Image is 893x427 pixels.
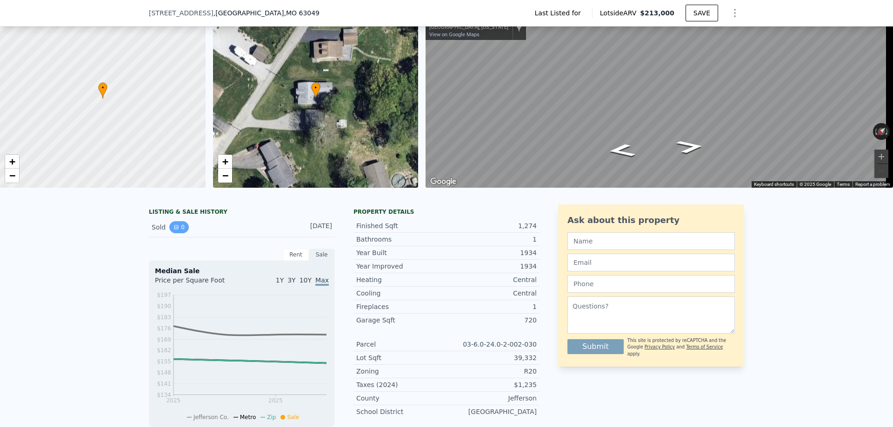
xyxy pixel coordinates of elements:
path: Go Southwest, Carlton Dr [665,137,716,156]
span: Lotside ARV [600,8,640,18]
input: Phone [567,275,735,293]
span: [STREET_ADDRESS] [149,8,213,18]
div: 1934 [446,262,537,271]
div: 1,274 [446,221,537,230]
div: 03-6.0-24.0-2-002-030 [446,340,537,349]
div: Jefferson [446,394,537,403]
tspan: 2025 [167,397,181,404]
div: Sold [152,221,234,233]
a: Privacy Policy [645,344,675,349]
button: View historical data [169,221,189,233]
div: Sale [309,249,335,261]
div: [GEOGRAPHIC_DATA], [US_STATE] [429,24,508,30]
div: Cooling [356,289,446,298]
span: , [GEOGRAPHIC_DATA] [213,8,320,18]
tspan: $183 [157,314,171,321]
div: • [311,82,320,99]
div: Map [426,9,893,188]
span: + [9,156,15,167]
div: Taxes (2024) [356,380,446,389]
div: LISTING & SALE HISTORY [149,208,335,217]
div: • [98,82,107,99]
span: − [222,170,228,181]
input: Email [567,254,735,271]
button: Keyboard shortcuts [754,181,794,188]
div: School District [356,407,446,416]
tspan: $176 [157,325,171,332]
div: Fireplaces [356,302,446,311]
tspan: $197 [157,292,171,298]
div: [GEOGRAPHIC_DATA] [446,407,537,416]
div: 1 [446,235,537,244]
div: 39,332 [446,353,537,362]
span: 10Y [300,276,312,284]
tspan: $162 [157,347,171,354]
div: Rent [283,249,309,261]
div: Garage Sqft [356,315,446,325]
div: Price per Square Foot [155,276,242,290]
tspan: $155 [157,358,171,365]
span: − [9,170,15,181]
tspan: $190 [157,303,171,309]
button: Submit [567,339,624,354]
span: • [98,84,107,92]
div: Lot Sqft [356,353,446,362]
button: Reset the view [873,123,890,140]
a: Zoom in [5,155,19,169]
div: This site is protected by reCAPTCHA and the Google and apply. [627,337,735,357]
span: , MO 63049 [284,9,320,17]
div: [DATE] [291,221,332,233]
a: Zoom out [218,169,232,183]
div: Year Built [356,248,446,257]
img: Google [428,176,459,188]
span: 3Y [287,276,295,284]
button: Zoom out [874,164,888,178]
span: + [222,156,228,167]
a: Terms (opens in new tab) [837,182,850,187]
div: Finished Sqft [356,221,446,230]
a: Terms of Service [686,344,723,349]
tspan: $134 [157,392,171,398]
button: Show Options [726,4,744,22]
button: Zoom in [874,150,888,164]
button: SAVE [686,5,718,21]
button: Rotate clockwise [885,123,890,140]
div: Heating [356,275,446,284]
input: Name [567,232,735,250]
div: Zoning [356,367,446,376]
path: Go Northeast, Carlton Dr [596,141,647,160]
div: 1934 [446,248,537,257]
span: 1Y [276,276,284,284]
tspan: $148 [157,369,171,376]
span: Max [315,276,329,286]
div: Central [446,275,537,284]
div: Ask about this property [567,214,735,227]
tspan: $169 [157,336,171,343]
div: Year Improved [356,262,446,271]
span: Jefferson Co. [193,414,229,420]
div: R20 [446,367,537,376]
button: Rotate counterclockwise [873,123,878,140]
div: Property details [353,208,540,216]
span: Zip [267,414,276,420]
div: $1,235 [446,380,537,389]
span: $213,000 [640,9,674,17]
span: Metro [240,414,256,420]
a: Report a problem [855,182,890,187]
a: Show location on map [516,22,522,32]
div: Median Sale [155,266,329,276]
span: Last Listed for [535,8,585,18]
a: Open this area in Google Maps (opens a new window) [428,176,459,188]
div: Bathrooms [356,235,446,244]
div: 1 [446,302,537,311]
a: Zoom in [218,155,232,169]
span: • [311,84,320,92]
div: Street View [426,9,893,188]
a: Zoom out [5,169,19,183]
div: Central [446,289,537,298]
div: Parcel [356,340,446,349]
div: 720 [446,315,537,325]
tspan: 2025 [268,397,283,404]
span: Sale [287,414,299,420]
span: © 2025 Google [800,182,831,187]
